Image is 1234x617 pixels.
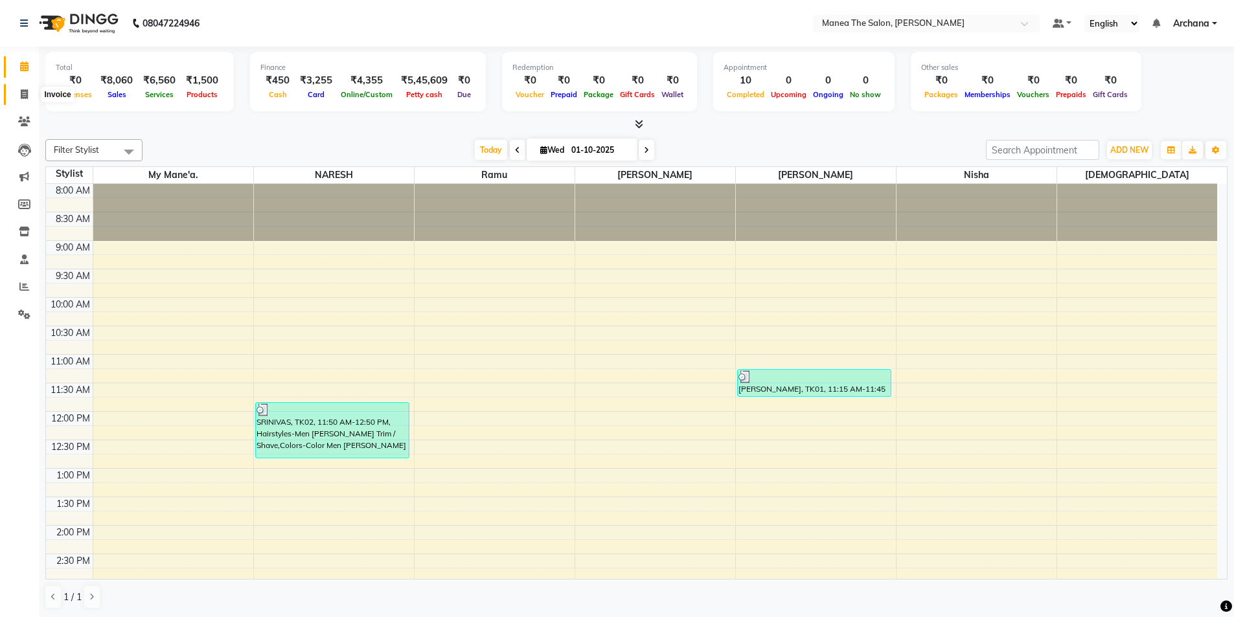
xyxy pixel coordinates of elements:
[48,355,93,368] div: 11:00 AM
[337,73,396,88] div: ₹4,355
[1110,145,1148,155] span: ADD NEW
[537,145,567,155] span: Wed
[33,5,122,41] img: logo
[138,73,181,88] div: ₹6,560
[49,412,93,425] div: 12:00 PM
[48,298,93,311] div: 10:00 AM
[93,167,253,183] span: My Mane'a.
[617,90,658,99] span: Gift Cards
[183,90,221,99] span: Products
[810,90,847,99] span: Ongoing
[49,440,93,454] div: 12:30 PM
[512,73,547,88] div: ₹0
[260,73,295,88] div: ₹450
[95,73,138,88] div: ₹8,060
[547,73,580,88] div: ₹0
[56,73,95,88] div: ₹0
[961,90,1014,99] span: Memberships
[396,73,453,88] div: ₹5,45,609
[580,73,617,88] div: ₹0
[54,469,93,482] div: 1:00 PM
[53,212,93,226] div: 8:30 AM
[567,140,632,160] input: 2025-10-01
[54,497,93,511] div: 1:30 PM
[738,370,891,396] div: [PERSON_NAME], TK01, 11:15 AM-11:45 AM, Hairstyles-Men [PERSON_NAME] Trim / Shave
[304,90,328,99] span: Card
[295,73,337,88] div: ₹3,255
[575,167,735,183] span: [PERSON_NAME]
[54,554,93,568] div: 2:30 PM
[56,62,223,73] div: Total
[658,73,687,88] div: ₹0
[1014,90,1053,99] span: Vouchers
[53,269,93,283] div: 9:30 AM
[847,73,884,88] div: 0
[921,90,961,99] span: Packages
[266,90,290,99] span: Cash
[63,590,82,604] span: 1 / 1
[41,87,74,102] div: Invoice
[260,62,475,73] div: Finance
[897,167,1057,183] span: nisha
[921,73,961,88] div: ₹0
[617,73,658,88] div: ₹0
[1090,73,1131,88] div: ₹0
[475,140,507,160] span: Today
[724,73,768,88] div: 10
[547,90,580,99] span: Prepaid
[142,90,177,99] span: Services
[736,167,896,183] span: [PERSON_NAME]
[403,90,446,99] span: Petty cash
[512,90,547,99] span: Voucher
[512,62,687,73] div: Redemption
[181,73,223,88] div: ₹1,500
[1053,73,1090,88] div: ₹0
[768,73,810,88] div: 0
[986,140,1099,160] input: Search Appointment
[48,383,93,397] div: 11:30 AM
[847,90,884,99] span: No show
[48,326,93,340] div: 10:30 AM
[53,184,93,197] div: 8:00 AM
[453,73,475,88] div: ₹0
[1053,90,1090,99] span: Prepaids
[580,90,617,99] span: Package
[724,90,768,99] span: Completed
[254,167,414,183] span: NARESH
[961,73,1014,88] div: ₹0
[1090,90,1131,99] span: Gift Cards
[1107,141,1152,159] button: ADD NEW
[454,90,474,99] span: Due
[54,526,93,539] div: 2:00 PM
[1057,167,1218,183] span: [DEMOGRAPHIC_DATA]
[337,90,396,99] span: Online/Custom
[921,62,1131,73] div: Other sales
[658,90,687,99] span: Wallet
[256,403,409,458] div: SRINIVAS, TK02, 11:50 AM-12:50 PM, Hairstyles-Men [PERSON_NAME] Trim / Shave,Colors-Color Men [PE...
[53,241,93,254] div: 9:00 AM
[143,5,200,41] b: 08047224946
[810,73,847,88] div: 0
[46,167,93,181] div: Stylist
[768,90,810,99] span: Upcoming
[104,90,130,99] span: Sales
[1014,73,1053,88] div: ₹0
[1173,17,1209,30] span: Archana
[724,62,884,73] div: Appointment
[415,167,575,183] span: Ramu
[54,144,99,155] span: Filter Stylist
